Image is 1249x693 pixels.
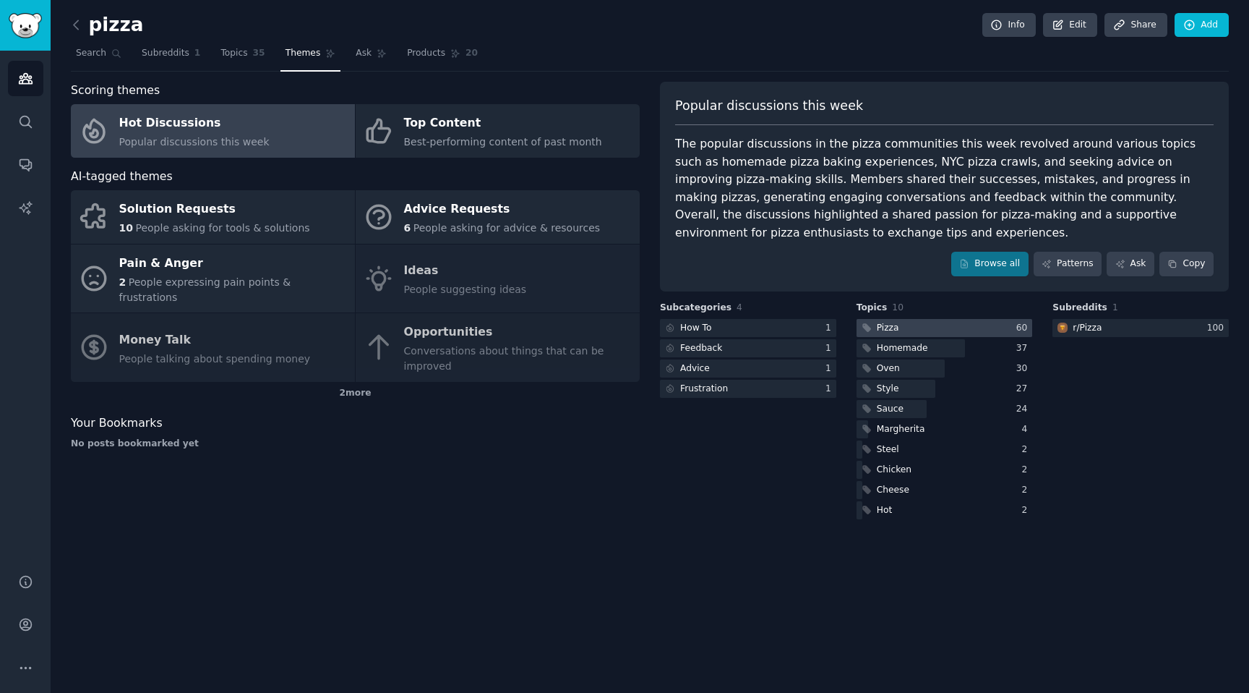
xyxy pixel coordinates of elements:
[1016,362,1033,375] div: 30
[1022,464,1033,477] div: 2
[253,47,265,60] span: 35
[982,13,1036,38] a: Info
[951,252,1029,276] a: Browse all
[660,360,836,378] a: Advice1
[404,198,601,221] div: Advice Requests
[119,136,270,148] span: Popular discussions this week
[660,319,836,337] a: How To1
[402,42,483,72] a: Products20
[351,42,392,72] a: Ask
[857,420,1033,438] a: Margherita4
[119,276,126,288] span: 2
[857,501,1033,519] a: Hot2
[877,322,899,335] div: Pizza
[857,400,1033,418] a: Sauce24
[142,47,189,60] span: Subreddits
[404,136,602,148] span: Best-performing content of past month
[404,112,602,135] div: Top Content
[465,47,478,60] span: 20
[119,252,348,275] div: Pain & Anger
[825,362,836,375] div: 1
[680,362,710,375] div: Advice
[1057,323,1068,333] img: Pizza
[119,112,270,135] div: Hot Discussions
[356,104,640,158] a: Top ContentBest-performing content of past month
[413,222,600,234] span: People asking for advice & resources
[1043,13,1097,38] a: Edit
[825,342,836,355] div: 1
[877,484,909,497] div: Cheese
[137,42,205,72] a: Subreddits1
[280,42,341,72] a: Themes
[71,382,640,405] div: 2 more
[877,362,900,375] div: Oven
[1016,322,1033,335] div: 60
[1016,383,1033,396] div: 27
[76,47,106,60] span: Search
[877,383,899,396] div: Style
[71,245,355,313] a: Pain & Anger2People expressing pain points & frustrations
[356,190,640,244] a: Advice Requests6People asking for advice & resources
[857,302,888,315] span: Topics
[1073,322,1102,335] div: r/ Pizza
[1022,423,1033,436] div: 4
[356,47,372,60] span: Ask
[135,222,309,234] span: People asking for tools & solutions
[1022,443,1033,456] div: 2
[877,403,904,416] div: Sauce
[404,222,411,234] span: 6
[1016,342,1033,355] div: 37
[737,302,742,313] span: 4
[660,302,731,315] span: Subcategories
[877,423,925,436] div: Margherita
[286,47,321,60] span: Themes
[119,222,133,234] span: 10
[660,380,836,398] a: Frustration1
[877,464,911,477] div: Chicken
[857,319,1033,337] a: Pizza60
[857,481,1033,499] a: Cheese2
[71,438,640,451] div: No posts bookmarked yet
[1034,252,1102,276] a: Patterns
[1016,403,1033,416] div: 24
[675,97,863,115] span: Popular discussions this week
[1022,504,1033,517] div: 2
[877,342,928,355] div: Homemade
[1112,302,1118,313] span: 1
[857,461,1033,479] a: Chicken2
[877,443,899,456] div: Steel
[857,380,1033,398] a: Style27
[119,276,291,303] span: People expressing pain points & frustrations
[857,360,1033,378] a: Oven30
[1052,319,1229,337] a: Pizzar/Pizza100
[1104,13,1167,38] a: Share
[119,198,310,221] div: Solution Requests
[680,322,712,335] div: How To
[1107,252,1154,276] a: Ask
[194,47,201,60] span: 1
[877,504,893,517] div: Hot
[1052,302,1107,315] span: Subreddits
[1207,322,1229,335] div: 100
[71,414,163,433] span: Your Bookmarks
[660,339,836,357] a: Feedback1
[71,14,144,37] h2: pizza
[1175,13,1229,38] a: Add
[220,47,247,60] span: Topics
[825,322,836,335] div: 1
[680,342,722,355] div: Feedback
[857,339,1033,357] a: Homemade37
[857,441,1033,459] a: Steel2
[71,190,355,244] a: Solution Requests10People asking for tools & solutions
[1159,252,1214,276] button: Copy
[71,104,355,158] a: Hot DiscussionsPopular discussions this week
[71,82,160,100] span: Scoring themes
[1022,484,1033,497] div: 2
[825,383,836,396] div: 1
[675,135,1214,242] div: The popular discussions in the pizza communities this week revolved around various topics such as...
[9,13,42,38] img: GummySearch logo
[71,42,126,72] a: Search
[680,383,728,396] div: Frustration
[71,168,173,186] span: AI-tagged themes
[215,42,270,72] a: Topics35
